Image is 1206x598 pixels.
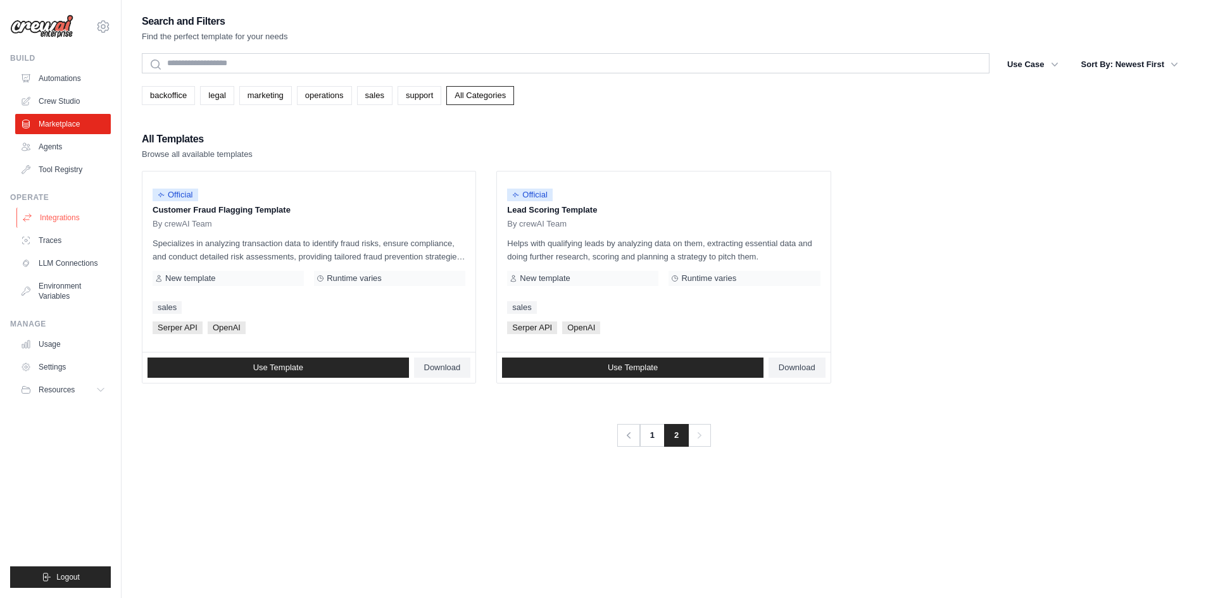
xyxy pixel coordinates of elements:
nav: Pagination [617,424,711,447]
a: Automations [15,68,111,89]
a: Agents [15,137,111,157]
a: Download [414,358,471,378]
a: LLM Connections [15,253,111,273]
span: Download [424,363,461,373]
a: support [398,86,441,105]
span: Use Template [253,363,303,373]
span: Logout [56,572,80,582]
a: Download [769,358,826,378]
p: Customer Fraud Flagging Template [153,204,465,216]
a: Usage [15,334,111,354]
span: Download [779,363,815,373]
p: Find the perfect template for your needs [142,30,288,43]
a: operations [297,86,352,105]
a: backoffice [142,86,195,105]
a: Tool Registry [15,159,111,180]
a: legal [200,86,234,105]
div: Manage [10,319,111,329]
a: Crew Studio [15,91,111,111]
p: Helps with qualifying leads by analyzing data on them, extracting essential data and doing furthe... [507,237,820,263]
p: Specializes in analyzing transaction data to identify fraud risks, ensure compliance, and conduct... [153,237,465,263]
span: 2 [664,424,689,447]
button: Use Case [1000,53,1066,76]
button: Resources [15,380,111,400]
a: All Categories [446,86,514,105]
a: Settings [15,357,111,377]
span: By crewAI Team [507,219,567,229]
span: New template [165,273,215,283]
a: Integrations [16,208,112,228]
span: OpenAI [208,321,246,334]
a: Use Template [148,358,409,378]
img: Logo [10,15,73,39]
span: New template [520,273,570,283]
p: Browse all available templates [142,148,253,161]
span: Runtime varies [327,273,382,283]
a: sales [357,86,393,105]
a: Marketplace [15,114,111,134]
span: Resources [39,385,75,395]
span: Official [507,189,553,201]
span: Use Template [608,363,658,373]
span: Serper API [507,321,557,334]
a: 1 [639,424,665,447]
span: Serper API [153,321,203,334]
div: Build [10,53,111,63]
a: sales [153,301,182,314]
button: Sort By: Newest First [1074,53,1186,76]
p: Lead Scoring Template [507,204,820,216]
span: Runtime varies [681,273,736,283]
div: Operate [10,192,111,202]
span: Official [153,189,198,201]
a: marketing [239,86,292,105]
button: Logout [10,566,111,588]
a: Use Template [502,358,763,378]
a: sales [507,301,536,314]
a: Environment Variables [15,276,111,306]
a: Traces [15,230,111,251]
h2: Search and Filters [142,13,288,30]
h2: All Templates [142,130,253,148]
span: By crewAI Team [153,219,212,229]
span: OpenAI [562,321,600,334]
